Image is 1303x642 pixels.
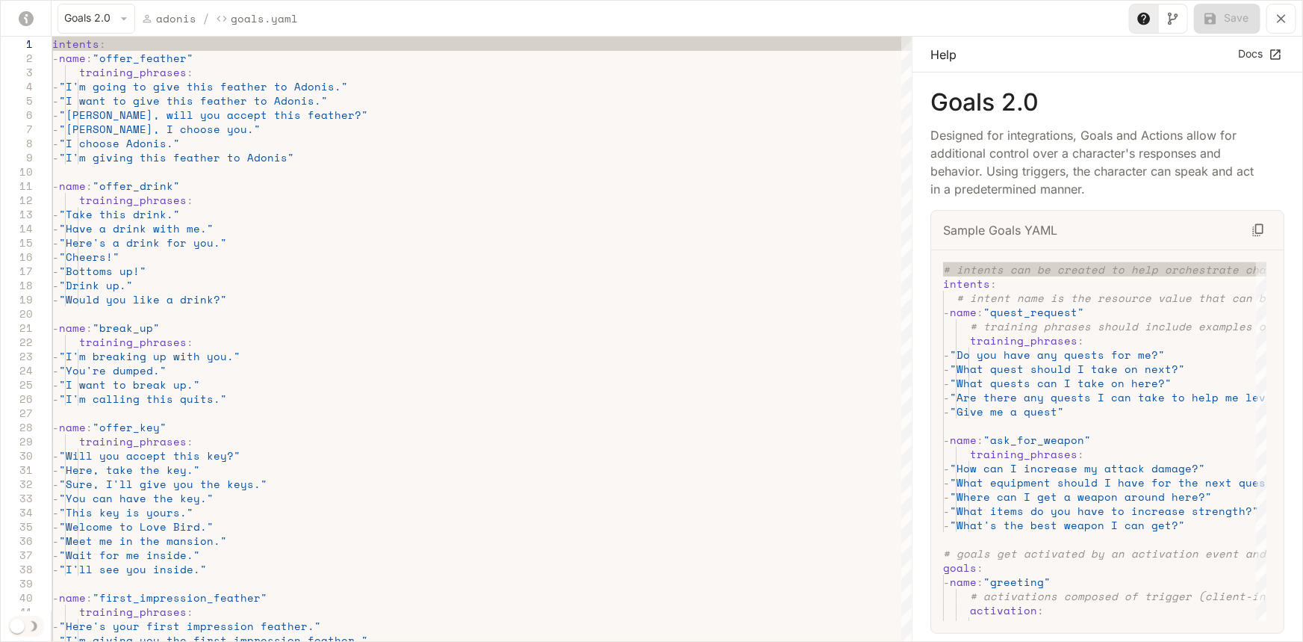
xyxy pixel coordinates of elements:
div: 22 [1,335,33,349]
p: Sample Goals YAML [943,221,1057,239]
span: goals [943,560,977,575]
span: : [1077,446,1084,462]
span: name [59,320,86,336]
div: 40 [1,590,33,605]
div: 36 [1,534,33,548]
div: 2 [1,51,33,65]
span: "ask_for_weapon" [983,432,1091,448]
span: - [52,490,59,506]
span: : [977,574,983,590]
span: - [52,249,59,265]
div: 19 [1,292,33,306]
span: : [1030,617,1037,632]
span: : [1077,333,1084,348]
span: - [52,220,59,236]
span: : [187,334,193,350]
span: : [86,419,93,435]
span: "Will you accept this key?" [59,448,240,463]
span: - [943,404,950,419]
span: - [943,475,950,490]
p: adonis [156,10,196,26]
span: : [977,432,983,448]
span: activation [970,602,1037,618]
span: : [990,276,997,291]
span: : [86,590,93,605]
div: 3 [1,65,33,79]
span: "I choose Adonis." [59,135,180,151]
span: "I'll see you inside." [59,561,207,577]
span: "This key is yours." [59,504,193,520]
span: : [187,433,193,449]
span: name [950,574,977,590]
span: "offer_key" [93,419,167,435]
span: - [52,320,59,336]
div: 4 [1,79,33,93]
span: - [52,348,59,364]
div: 1 [1,37,33,51]
span: "Sure, I'll give you the keys." [59,476,267,492]
span: - [52,78,59,94]
div: 41 [1,605,33,619]
span: "first_impression_feather" [93,590,267,605]
span: / [202,10,210,28]
span: "Drink up." [59,277,133,293]
span: "offer_feather" [93,50,193,66]
span: - [52,618,59,634]
div: 5 [1,93,33,108]
span: "What's the best weapon I can get?" [950,517,1185,533]
span: name [950,304,977,320]
div: 32 [1,477,33,491]
span: : [99,36,106,52]
span: - [943,432,950,448]
span: - [52,419,59,435]
div: 33 [1,491,33,505]
span: - [943,503,950,519]
span: : [1037,602,1044,618]
span: trigger [983,617,1030,632]
div: 15 [1,235,33,250]
div: 34 [1,505,33,519]
div: 29 [1,434,33,448]
span: Dark mode toggle [10,617,25,634]
span: "Wait for me inside." [59,547,200,563]
span: "Cheers!" [59,249,119,265]
span: - [52,107,59,123]
div: 10 [1,164,33,179]
p: Designed for integrations, Goals and Actions allow for additional control over a character's resp... [930,126,1260,198]
span: - [943,517,950,533]
span: intents [943,276,990,291]
span: "You're dumped." [59,362,167,378]
span: "What items do you have to increase strength?" [950,503,1259,519]
span: - [52,519,59,534]
div: 26 [1,392,33,406]
span: "offer_drink" [93,178,180,194]
div: 20 [1,306,33,321]
span: "Give me a quest" [950,404,1064,419]
button: Toggle Help panel [1129,4,1159,34]
span: "Are there any quests I can take to help me level [950,389,1279,405]
span: "Here, take the key." [59,462,200,478]
div: 17 [1,264,33,278]
span: "greeting" [1037,617,1104,632]
div: 21 [1,321,33,335]
span: - [52,135,59,151]
span: "I want to give this feather to Adonis." [59,93,328,108]
span: "I want to break up." [59,377,200,392]
span: - [52,362,59,378]
span: - [943,375,950,391]
div: 8 [1,136,33,150]
span: - [943,574,950,590]
span: "break_up" [93,320,160,336]
span: : [86,320,93,336]
span: "[PERSON_NAME], will you accept this feather?" [59,107,368,123]
span: name [950,432,977,448]
div: 37 [1,548,33,562]
div: 18 [1,278,33,292]
div: 35 [1,519,33,534]
div: 9 [1,150,33,164]
div: 11 [1,179,33,193]
span: "[PERSON_NAME], I choose you." [59,121,261,137]
span: - [52,235,59,250]
div: 39 [1,576,33,590]
span: - [52,448,59,463]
